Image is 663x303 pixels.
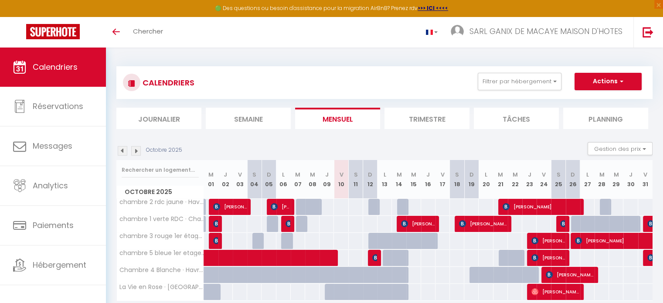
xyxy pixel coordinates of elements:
span: Hébergement [33,259,86,270]
th: 05 [262,160,276,199]
button: Gestion des prix [588,142,653,155]
li: Mensuel [295,108,380,129]
th: 14 [392,160,406,199]
span: [PERSON_NAME] [213,215,218,232]
li: Tâches [474,108,559,129]
span: [PERSON_NAME] [531,283,579,300]
a: >>> ICI <<<< [418,4,448,12]
abbr: V [643,170,647,179]
th: 13 [377,160,392,199]
span: [PERSON_NAME] [401,215,435,232]
abbr: J [224,170,227,179]
abbr: M [208,170,214,179]
input: Rechercher un logement... [122,162,199,178]
li: Planning [563,108,648,129]
abbr: L [282,170,285,179]
th: 25 [551,160,565,199]
abbr: M [295,170,300,179]
button: Filtrer par hébergement [478,73,561,90]
button: Actions [575,73,642,90]
th: 28 [595,160,609,199]
abbr: J [426,170,430,179]
span: chambre 3 rouge 1er étage · Havre de Paix pour 2 pers-Vue Pyrénées-Pdj compris [118,233,205,239]
span: [PERSON_NAME] [213,198,247,215]
abbr: L [485,170,487,179]
abbr: S [556,170,560,179]
th: 24 [537,160,551,199]
h3: CALENDRIERS [140,73,194,92]
th: 29 [609,160,623,199]
th: 15 [406,160,421,199]
abbr: V [238,170,242,179]
abbr: J [629,170,632,179]
abbr: M [599,170,605,179]
img: Super Booking [26,24,80,39]
th: 27 [580,160,595,199]
abbr: M [397,170,402,179]
th: 04 [247,160,262,199]
span: MOTEUR INCENTIVE [372,249,377,266]
th: 16 [421,160,435,199]
span: SARL GANIX DE MACAYE MAISON D'HOTES [469,26,622,37]
th: 23 [522,160,537,199]
th: 10 [334,160,348,199]
span: Analytics [33,180,68,191]
abbr: J [528,170,531,179]
li: Journalier [116,108,201,129]
span: La Vie en Rose · [GEOGRAPHIC_DATA] à [GEOGRAPHIC_DATA] [118,284,205,290]
span: [PERSON_NAME] [271,198,290,215]
span: [PERSON_NAME] [546,266,594,283]
th: 18 [450,160,464,199]
abbr: J [325,170,329,179]
abbr: L [384,170,386,179]
abbr: M [411,170,416,179]
abbr: M [614,170,619,179]
span: Messages [33,140,72,151]
span: [PERSON_NAME] [286,215,290,232]
span: chambre 1 verte RDC · Chambre de Charme pour 2 pers-Pdj compris (PMR) [118,216,205,222]
li: Semaine [206,108,291,129]
span: Chambre 4 Blanche · Havre de Paix pour 2 pers-Vue Pyrénées-Pdj compris [118,267,205,273]
span: chambre 2 rdc jaune · Havre de Paix pour 2 pers-Vue Pyrénées-Pdj compris [118,199,205,205]
abbr: M [512,170,517,179]
th: 17 [435,160,450,199]
abbr: V [542,170,546,179]
span: Paiements [33,220,74,231]
span: [PERSON_NAME] [560,215,565,232]
th: 02 [218,160,233,199]
abbr: D [267,170,271,179]
abbr: D [368,170,372,179]
th: 20 [479,160,493,199]
p: Octobre 2025 [146,146,182,154]
th: 19 [464,160,479,199]
span: [PERSON_NAME] [531,249,565,266]
span: Réservations [33,101,83,112]
abbr: D [571,170,575,179]
abbr: V [339,170,343,179]
span: [PERSON_NAME] [531,232,565,249]
th: 26 [566,160,580,199]
abbr: V [441,170,445,179]
span: Calendriers [33,61,78,72]
th: 11 [349,160,363,199]
span: [PERSON_NAME] [459,215,507,232]
th: 12 [363,160,377,199]
a: Chercher [126,17,170,48]
th: 22 [508,160,522,199]
th: 03 [233,160,247,199]
th: 21 [493,160,508,199]
span: chambre 5 bleue 1er etage · Havre de Paix pour 2 pers-Sdb-Pdj compris [118,250,205,256]
th: 01 [204,160,218,199]
th: 06 [276,160,291,199]
th: 09 [320,160,334,199]
abbr: S [354,170,358,179]
th: 08 [305,160,320,199]
abbr: L [586,170,588,179]
th: 07 [291,160,305,199]
a: ... SARL GANIX DE MACAYE MAISON D'HOTES [444,17,633,48]
abbr: M [310,170,315,179]
img: logout [643,27,653,37]
span: Octobre 2025 [117,186,204,198]
th: 30 [623,160,638,199]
